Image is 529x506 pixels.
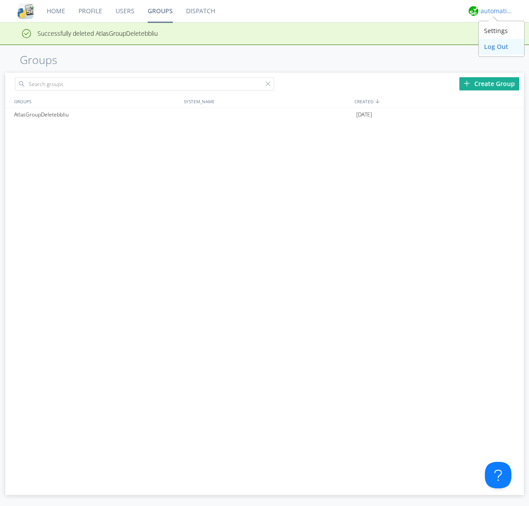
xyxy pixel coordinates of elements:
[12,108,182,121] div: AtlasGroupDeletebbliu
[182,95,352,108] div: SYSTEM_NAME
[459,77,519,90] div: Create Group
[481,7,514,15] div: automation+atlas
[464,80,470,86] img: plus.svg
[18,3,34,19] img: cddb5a64eb264b2086981ab96f4c1ba7
[469,6,478,16] img: d2d01cd9b4174d08988066c6d424eccd
[7,29,158,37] span: Successfully deleted AtlasGroupDeletebbliu
[479,23,524,39] div: Settings
[5,108,524,121] a: AtlasGroupDeletebbliu[DATE]
[352,95,524,108] div: CREATED
[485,462,511,488] iframe: Toggle Customer Support
[12,95,179,108] div: GROUPS
[479,39,524,55] div: Log Out
[356,108,372,121] span: [DATE]
[15,77,274,90] input: Search groups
